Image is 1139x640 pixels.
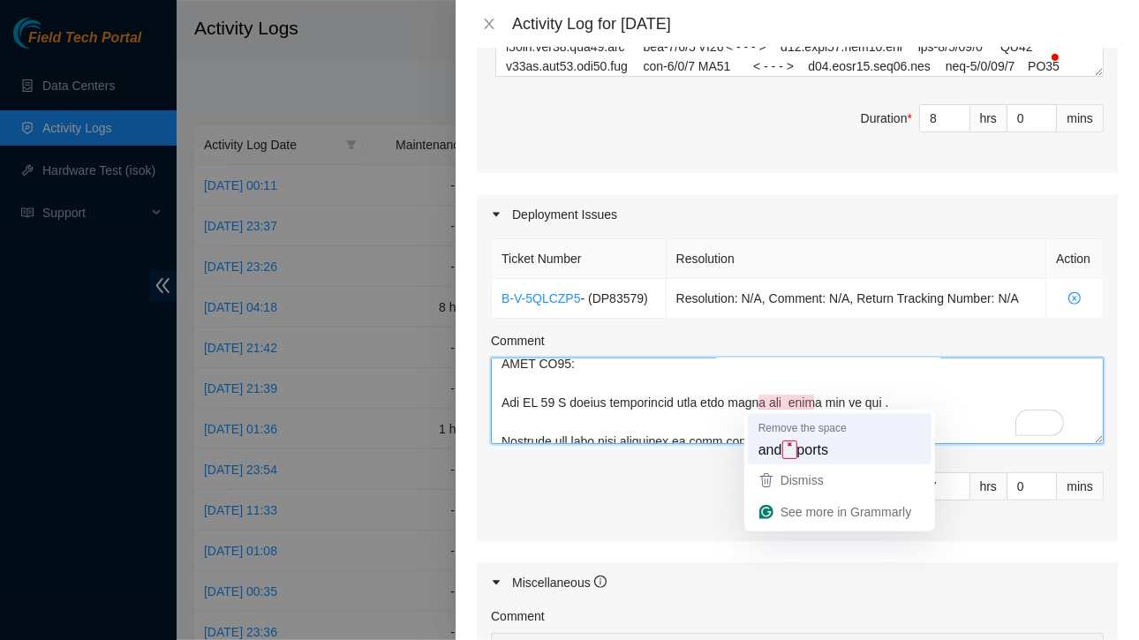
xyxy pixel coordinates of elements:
[512,573,607,592] div: Miscellaneous
[512,14,1118,34] div: Activity Log for [DATE]
[1057,472,1104,501] div: mins
[491,577,502,588] span: caret-right
[491,331,545,350] label: Comment
[594,576,607,588] span: info-circle
[1056,292,1093,305] span: close-circle
[970,104,1007,132] div: hrs
[667,279,1047,319] td: Resolution: N/A, Comment: N/A, Return Tracking Number: N/A
[477,194,1118,235] div: Deployment Issues
[477,16,502,33] button: Close
[491,358,1104,444] textarea: To enrich screen reader interactions, please activate Accessibility in Grammarly extension settings
[482,17,496,31] span: close
[861,109,912,128] div: Duration
[477,562,1118,603] div: Miscellaneous info-circle
[491,209,502,220] span: caret-right
[970,472,1007,501] div: hrs
[491,606,545,626] label: Comment
[580,291,647,305] span: - ( DP83579 )
[667,239,1047,279] th: Resolution
[492,239,667,279] th: Ticket Number
[1057,104,1104,132] div: mins
[502,291,580,305] a: B-V-5QLCZP5
[1046,239,1104,279] th: Action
